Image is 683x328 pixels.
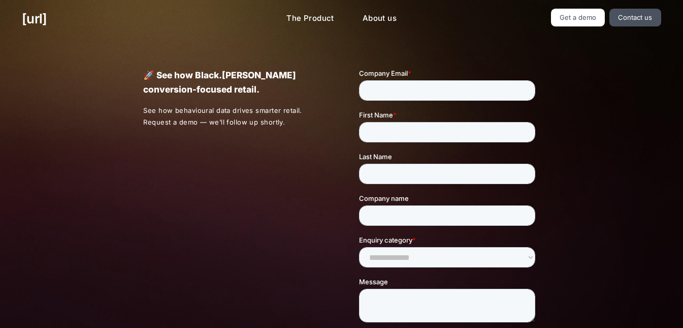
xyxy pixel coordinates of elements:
[143,68,323,97] p: 🚀 See how Black.[PERSON_NAME] conversion-focused retail.
[354,9,405,28] a: About us
[143,105,324,128] p: See how behavioural data drives smarter retail. Request a demo — we’ll follow up shortly.
[609,9,661,26] a: Contact us
[551,9,605,26] a: Get a demo
[22,9,47,28] a: [URL]
[278,9,342,28] a: The Product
